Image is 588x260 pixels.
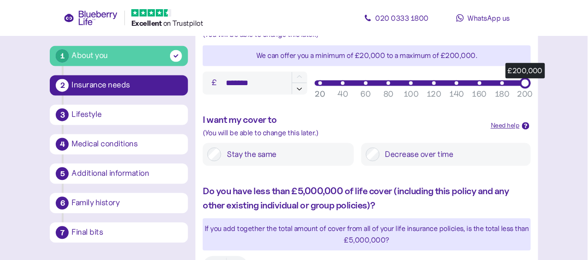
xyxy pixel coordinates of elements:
div: I want my cover to [203,113,483,127]
div: (You will be able to change this later.) [203,127,483,139]
div: Need help [491,121,520,131]
label: Decrease over time [380,148,526,162]
div: 6 [56,197,69,210]
div: 180 [495,88,510,101]
div: 3 [56,109,69,121]
div: If you add together the total amount of cover from all of your life insurance policies, is the to... [203,223,530,246]
div: 120 [427,88,441,101]
div: Family history [71,199,182,208]
div: 7 [56,226,69,239]
div: Insurance needs [71,81,182,90]
div: 200 [517,88,533,101]
span: Excellent ️ [131,18,163,28]
div: 60 [361,88,371,101]
a: WhatsApp us [441,9,524,27]
button: 5Additional information [50,164,188,184]
button: 6Family history [50,193,188,214]
button: 7Final bits [50,223,188,243]
button: 3Lifestyle [50,105,188,125]
div: 5 [56,168,69,180]
span: on Trustpilot [163,18,203,28]
div: Additional information [71,170,182,178]
div: Medical conditions [71,140,182,149]
div: 1 [56,50,69,63]
div: 20 [315,88,325,101]
div: 80 [383,88,394,101]
span: 020 0333 1800 [376,13,429,23]
button: 1About you [50,46,188,66]
span: WhatsApp us [468,13,510,23]
div: We can offer you a minimum of £20,000 to a maximum of £ 200,000 . [203,50,530,62]
a: 020 0333 1800 [355,9,438,27]
label: Stay the same [221,148,349,162]
button: 4Medical conditions [50,134,188,155]
div: 4 [56,138,69,151]
div: 100 [404,88,419,101]
button: 2Insurance needs [50,75,188,96]
div: About you [71,50,108,62]
div: 2 [56,79,69,92]
div: 160 [472,88,487,101]
div: Do you have less than £5,000,000 of life cover (including this policy and any other existing indi... [203,185,530,213]
div: Lifestyle [71,111,182,119]
div: Final bits [71,229,182,237]
div: 140 [450,88,465,101]
div: 40 [338,88,348,101]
